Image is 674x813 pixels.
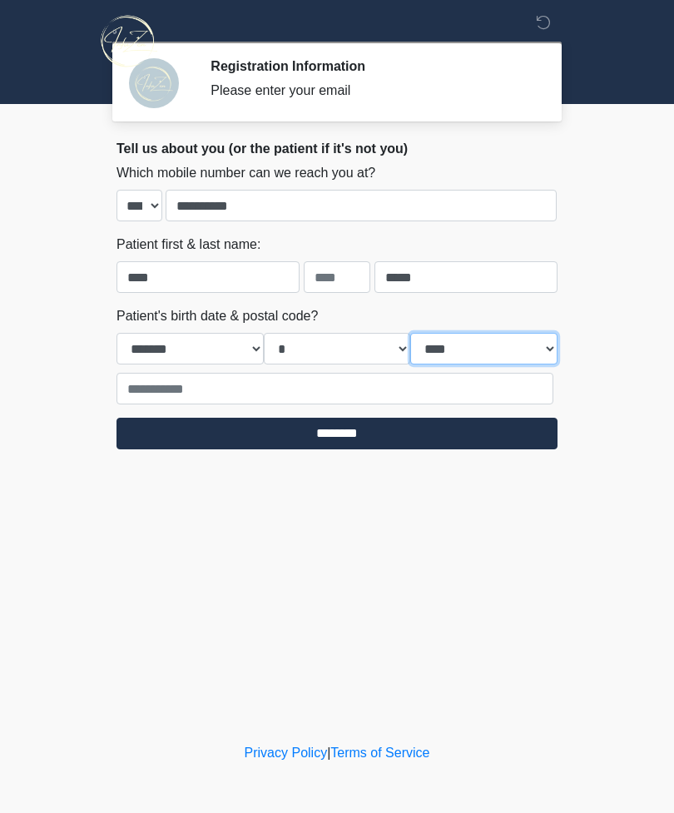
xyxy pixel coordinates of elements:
h2: Tell us about you (or the patient if it's not you) [116,141,558,156]
a: | [327,746,330,760]
a: Privacy Policy [245,746,328,760]
img: InfuZen Health Logo [100,12,157,70]
label: Patient first & last name: [116,235,260,255]
img: Agent Avatar [129,58,179,108]
a: Terms of Service [330,746,429,760]
label: Which mobile number can we reach you at? [116,163,375,183]
div: Please enter your email [211,81,533,101]
label: Patient's birth date & postal code? [116,306,318,326]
